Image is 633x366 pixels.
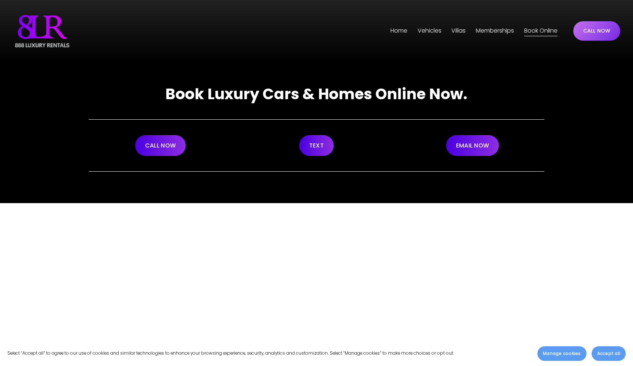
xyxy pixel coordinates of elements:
[418,26,441,36] span: Vehicles
[597,350,620,357] span: Accept all
[165,83,467,104] strong: Book Luxury Cars & Homes Online Now.
[476,25,514,37] a: Memberships
[390,25,407,37] a: Home
[299,135,334,156] a: TEXT
[592,346,626,361] button: Accept all
[543,350,581,357] span: Manage cookies
[13,13,71,49] img: Luxury Car &amp; Home Rentals For Every Occasion
[451,26,466,36] span: Villas
[7,350,454,357] p: Select “Accept all” to agree to our use of cookies and similar technologies to enhance your brows...
[451,25,466,37] a: folder dropdown
[135,135,186,156] a: CALL NOW
[537,346,586,361] button: Manage cookies
[446,135,499,156] a: EMAIL NOW
[418,25,441,37] a: folder dropdown
[573,21,621,41] a: CALL NOW
[524,25,558,37] a: Book Online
